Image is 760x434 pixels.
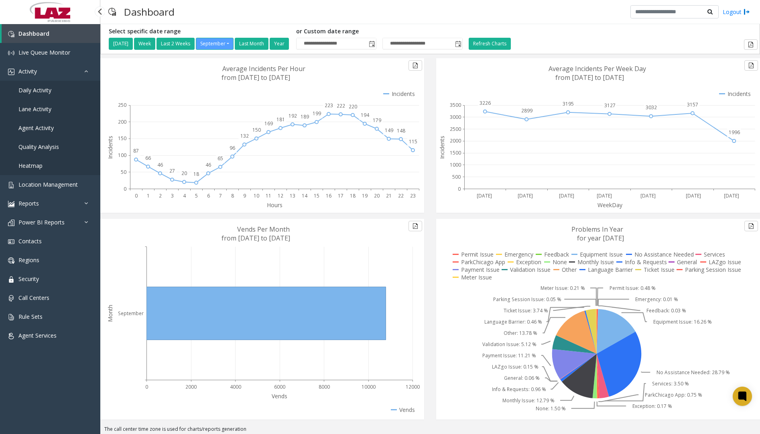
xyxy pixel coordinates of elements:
text: 0 [124,185,126,192]
span: Live Queue Monitor [18,49,70,56]
text: 189 [301,113,309,120]
button: Export to pdf [744,60,758,71]
text: 9 [243,192,246,199]
button: Export to pdf [408,221,422,231]
text: 10000 [362,383,376,390]
img: 'icon' [8,31,14,37]
text: [DATE] [597,192,612,199]
text: 223 [325,102,333,109]
text: [DATE] [559,192,574,199]
text: None: 1.50 % [536,405,566,412]
h5: or Custom date range [296,28,463,35]
span: Toggle popup [453,38,462,49]
img: 'icon' [8,276,14,283]
text: Vends Per Month [237,225,290,234]
text: 18 [350,192,356,199]
span: Rule Sets [18,313,43,320]
img: pageIcon [108,2,116,22]
text: 192 [289,112,297,119]
button: Refresh Charts [469,38,511,50]
img: 'icon' [8,182,14,188]
span: Call Centers [18,294,49,302]
img: 'icon' [8,295,14,302]
text: 22 [398,192,404,199]
text: 13 [290,192,295,199]
text: LAZgo Issue: 0.15 % [492,363,539,370]
img: 'icon' [8,69,14,75]
text: Average Incidents Per Week Day [549,64,646,73]
img: 'icon' [8,314,14,320]
text: 115 [409,138,417,145]
span: Agent Activity [18,124,54,132]
text: 8 [231,192,234,199]
text: Parking Session Issue: 0.05 % [493,296,561,303]
text: Other: 13.78 % [504,330,537,336]
text: Payment Issue: 11.21 % [482,352,536,359]
text: 199 [313,110,321,117]
text: [DATE] [477,192,492,199]
text: [DATE] [640,192,656,199]
text: 87 [133,147,139,154]
text: 6000 [274,383,285,390]
img: 'icon' [8,238,14,245]
text: 3032 [646,104,657,111]
text: [DATE] [686,192,701,199]
text: 179 [373,117,381,124]
text: WeekDay [597,201,623,209]
text: 148 [397,127,405,134]
text: 18 [193,171,199,177]
a: Dashboard [2,24,100,43]
img: 'icon' [8,201,14,207]
text: 8000 [319,383,330,390]
span: Contacts [18,237,42,245]
span: Activity [18,67,37,75]
button: Last Month [235,38,268,50]
text: 20 [181,170,187,177]
text: 150 [252,126,261,133]
span: Quality Analysis [18,143,59,151]
text: 19 [362,192,368,199]
text: 50 [121,169,126,175]
button: [DATE] [109,38,133,50]
text: 200 [118,118,126,125]
text: 1500 [450,149,461,156]
span: Toggle popup [367,38,376,49]
text: Feedback: 0.03 % [646,307,686,314]
text: 3226 [480,100,491,106]
text: 23 [410,192,416,199]
text: Month [106,305,114,322]
text: 150 [118,135,126,142]
text: Validation Issue: 5.12 % [482,341,536,348]
img: logout [744,8,750,16]
text: 11 [266,192,271,199]
text: 4000 [230,383,241,390]
text: [DATE] [518,192,533,199]
text: 132 [240,132,249,139]
text: 10 [254,192,259,199]
text: Incidents [106,136,114,159]
a: Logout [723,8,750,16]
text: 2500 [450,126,461,132]
button: Year [270,38,289,50]
text: No Assistance Needed: 28.79 % [656,369,730,376]
text: 2899 [521,107,532,114]
text: 46 [157,161,163,168]
text: 1 [147,192,150,199]
text: 2000 [185,383,197,390]
text: 0 [145,383,148,390]
h5: Select specific date range [109,28,290,35]
text: Services: 3.50 % [652,380,689,387]
text: 4 [183,192,186,199]
text: 3157 [687,101,698,108]
text: 20 [374,192,380,199]
text: 1000 [450,161,461,168]
text: Hours [267,201,282,209]
text: from [DATE] to [DATE] [221,234,290,242]
text: 3195 [563,100,574,107]
text: 27 [169,167,175,174]
text: Exception: 0.17 % [632,403,672,410]
text: Incidents [438,136,446,159]
img: 'icon' [8,220,14,226]
text: 0 [458,185,461,192]
text: Average Incidents Per Hour [222,64,305,73]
